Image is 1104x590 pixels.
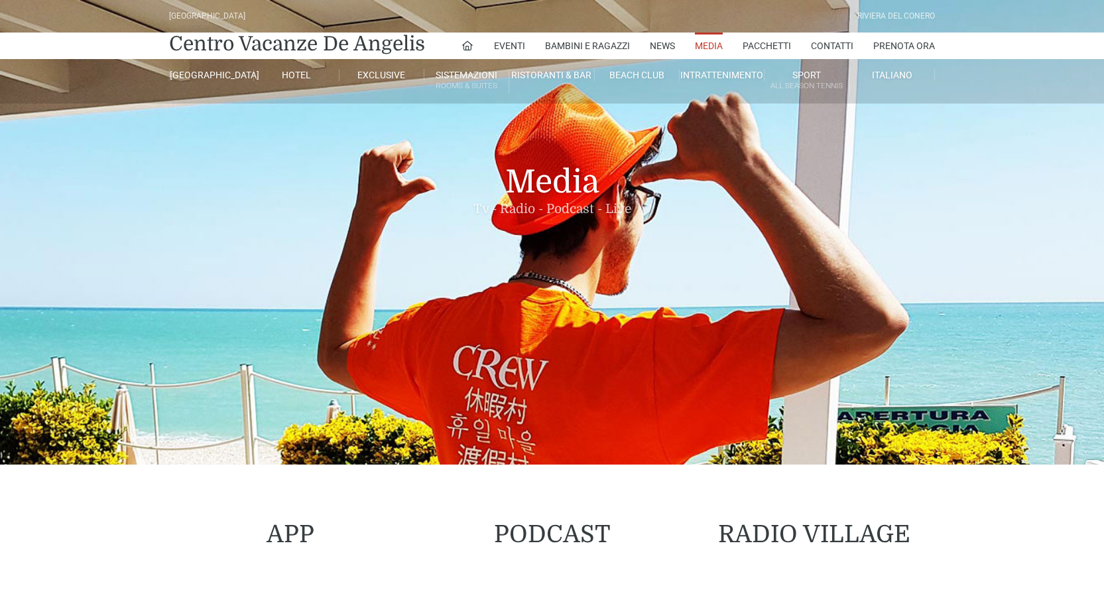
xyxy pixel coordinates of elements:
div: Riviera Del Conero [857,10,935,23]
div: [GEOGRAPHIC_DATA] [169,10,245,23]
h1: Media [169,104,935,236]
a: Pacchetti [743,33,791,59]
a: Contatti [811,33,853,59]
a: Centro Vacanze De Angelis [169,31,425,57]
a: Prenota Ora [873,33,935,59]
small: Tv - Radio - Podcast - Live [169,202,935,217]
a: Ristoranti & Bar [509,69,594,81]
a: Intrattenimento [680,69,765,81]
a: SportAll Season Tennis [765,69,849,94]
a: Exclusive [339,69,424,81]
a: Bambini e Ragazzi [545,33,630,59]
small: All Season Tennis [765,80,849,92]
a: Beach Club [595,69,680,81]
span: Italiano [872,70,912,80]
a: News [650,33,675,59]
a: RADIO VILLAGE [718,521,910,548]
a: Italiano [850,69,935,81]
a: SistemazioniRooms & Suites [424,69,509,94]
a: Media [695,33,723,59]
a: Eventi [494,33,525,59]
a: Hotel [254,69,339,81]
a: APP [267,521,314,548]
a: PODCAST [494,521,611,548]
small: Rooms & Suites [424,80,509,92]
a: [GEOGRAPHIC_DATA] [169,69,254,81]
